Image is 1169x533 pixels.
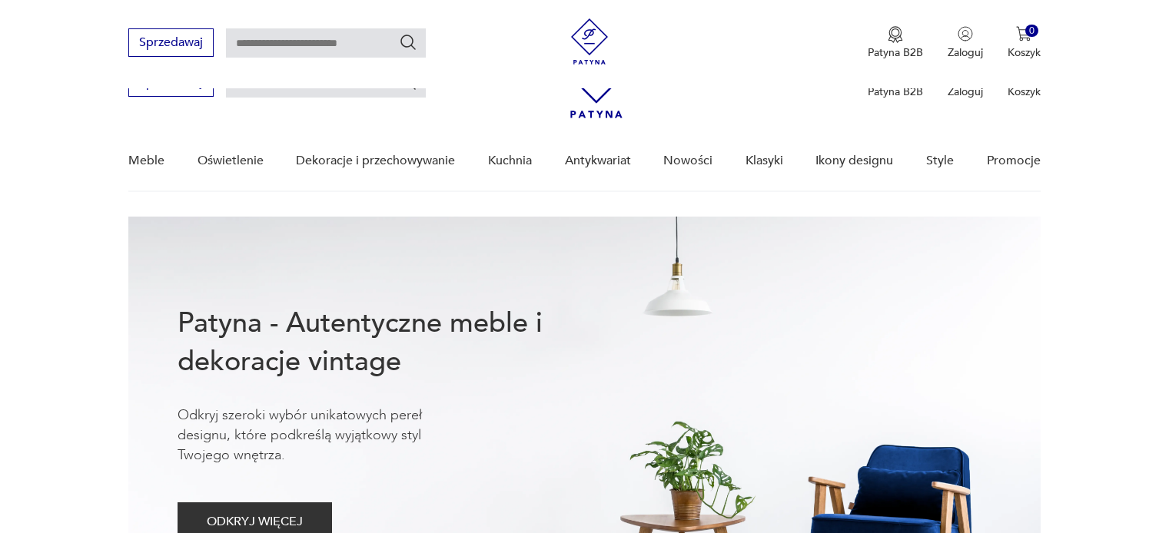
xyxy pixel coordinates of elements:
[178,304,593,381] h1: Patyna - Autentyczne meble i dekoracje vintage
[868,26,923,60] a: Ikona medaluPatyna B2B
[948,84,983,99] p: Zaloguj
[1016,26,1031,41] img: Ikona koszyka
[178,406,470,465] p: Odkryj szeroki wybór unikatowych pereł designu, które podkreślą wyjątkowy styl Twojego wnętrza.
[399,33,417,51] button: Szukaj
[178,518,332,528] a: ODKRYJ WIĘCEJ
[868,26,923,60] button: Patyna B2B
[746,131,783,190] a: Klasyki
[868,45,923,60] p: Patyna B2B
[815,131,893,190] a: Ikony designu
[296,131,455,190] a: Dekoracje i przechowywanie
[566,18,613,65] img: Patyna - sklep z meblami i dekoracjami vintage
[128,131,164,190] a: Meble
[1008,45,1041,60] p: Koszyk
[128,28,214,57] button: Sprzedawaj
[987,131,1041,190] a: Promocje
[888,26,903,43] img: Ikona medalu
[565,131,631,190] a: Antykwariat
[926,131,954,190] a: Style
[128,78,214,89] a: Sprzedawaj
[663,131,712,190] a: Nowości
[488,131,532,190] a: Kuchnia
[198,131,264,190] a: Oświetlenie
[948,26,983,60] button: Zaloguj
[958,26,973,41] img: Ikonka użytkownika
[868,84,923,99] p: Patyna B2B
[948,45,983,60] p: Zaloguj
[1025,25,1038,38] div: 0
[128,38,214,49] a: Sprzedawaj
[1008,26,1041,60] button: 0Koszyk
[1008,84,1041,99] p: Koszyk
